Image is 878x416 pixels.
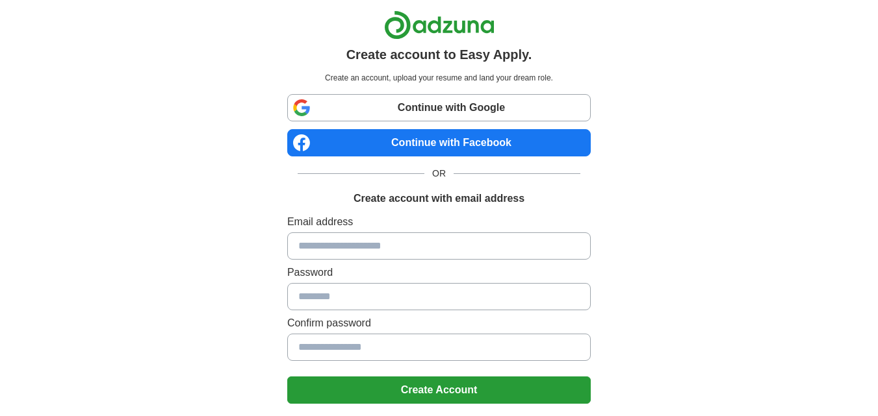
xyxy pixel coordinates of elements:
[287,94,591,121] a: Continue with Google
[287,315,591,331] label: Confirm password
[287,265,591,280] label: Password
[384,10,495,40] img: Adzuna logo
[287,129,591,156] a: Continue with Facebook
[290,72,588,84] p: Create an account, upload your resume and land your dream role.
[287,376,591,404] button: Create Account
[354,191,524,206] h1: Create account with email address
[287,214,591,230] label: Email address
[424,167,454,180] span: OR
[346,45,532,64] h1: Create account to Easy Apply.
